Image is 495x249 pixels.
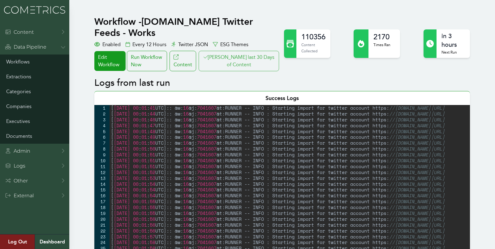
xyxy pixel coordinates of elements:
div: Content [5,28,34,36]
h1: Workflow - [DOMAIN_NAME] Twitter Feeds - Works [94,16,280,38]
div: Every 12 Hours [126,41,166,48]
h2: 110356 [301,32,325,42]
h2: in 3 hours [441,32,465,49]
h2: Logs from last run [94,77,470,89]
div: Success Logs [94,91,470,105]
div: 9 [94,152,110,158]
a: Content [170,51,196,71]
button: [PERSON_NAME] last 30 Days of Content [199,51,279,71]
a: Dashboard [35,234,69,249]
div: External [5,192,34,199]
div: 10 [94,158,110,164]
div: Logs [5,162,25,170]
a: Edit Workflow [94,51,125,71]
div: 12 [94,169,110,175]
div: 20 [94,216,110,222]
div: 6 [94,134,110,140]
div: 5 [94,129,110,134]
div: 19 [94,210,110,216]
div: 7 [94,140,110,146]
div: 15 [94,187,110,193]
div: Enabled [94,41,121,48]
div: 8 [94,146,110,152]
p: Next Run [441,49,465,55]
div: 24 [94,239,110,245]
div: Other [5,177,28,185]
div: 14 [94,181,110,187]
div: 4 [94,123,110,129]
div: Twitter JSON [171,41,208,48]
div: Admin [5,147,30,155]
div: 21 [94,222,110,228]
div: 17 [94,199,110,204]
p: Content Collected [301,42,325,54]
div: 1 [94,105,110,111]
div: 3 [94,117,110,123]
div: Run Workflow Now [127,51,167,71]
div: 11 [94,164,110,169]
div: 22 [94,228,110,234]
div: Data Pipeline [5,43,46,51]
p: Times Ran [373,42,390,48]
h2: 2170 [373,32,390,42]
div: ESG Themes [213,41,248,48]
div: 13 [94,175,110,181]
div: 18 [94,204,110,210]
div: 16 [94,193,110,199]
div: 2 [94,111,110,117]
div: 23 [94,234,110,240]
